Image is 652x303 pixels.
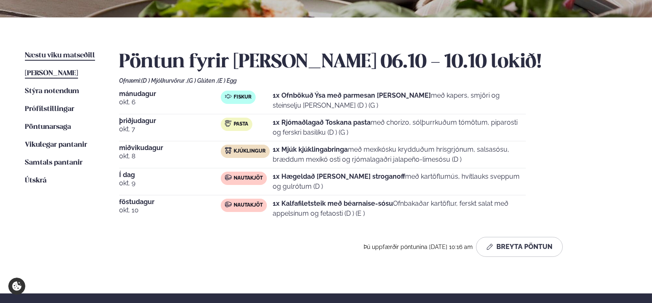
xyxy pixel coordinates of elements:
[25,140,87,150] a: Vikulegar pantanir
[234,148,266,155] span: Kjúklingur
[119,77,627,84] div: Ofnæmi:
[234,175,263,182] span: Nautakjöt
[119,205,221,215] span: okt. 10
[234,202,263,209] span: Nautakjöt
[25,141,87,148] span: Vikulegar pantanir
[119,199,221,205] span: föstudagur
[119,178,221,188] span: okt. 9
[25,176,46,186] a: Útskrá
[273,145,526,165] p: með mexíkósku krydduðum hrísgrjónum, salsasósu, bræddum mexíkó osti og rjómalagaðri jalapeño-lime...
[225,147,232,154] img: chicken.svg
[217,77,237,84] span: (E ) Egg
[25,177,46,184] span: Útskrá
[364,244,473,250] span: Þú uppfærðir pöntunina [DATE] 10:16 am
[225,93,232,100] img: fish.svg
[119,151,221,161] span: okt. 8
[25,122,71,132] a: Pöntunarsaga
[25,106,74,113] span: Prófílstillingar
[234,94,252,101] span: Fiskur
[25,52,95,59] span: Næstu viku matseðill
[273,91,526,111] p: með kapers, smjöri og steinselju [PERSON_NAME] (D ) (G )
[25,69,78,79] a: [PERSON_NAME]
[141,77,187,84] span: (D ) Mjólkurvörur ,
[25,104,74,114] a: Prófílstillingar
[25,159,83,166] span: Samtals pantanir
[273,199,526,219] p: Ofnbakaðar kartöflur, ferskt salat með appelsínum og fetaosti (D ) (E )
[119,97,221,107] span: okt. 6
[25,88,79,95] span: Stýra notendum
[119,172,221,178] span: Í dag
[25,86,79,96] a: Stýra notendum
[8,278,25,295] a: Cookie settings
[225,120,232,127] img: pasta.svg
[119,91,221,97] span: mánudagur
[119,124,221,134] span: okt. 7
[119,51,627,74] h2: Pöntun fyrir [PERSON_NAME] 06.10 - 10.10 lokið!
[225,174,232,181] img: beef.svg
[234,121,248,128] span: Pasta
[273,172,526,192] p: með kartöflumús, hvítlauks sveppum og gulrótum (D )
[273,200,393,207] strong: 1x Kalfafiletsteik með béarnaise-sósu
[25,123,71,131] span: Pöntunarsaga
[273,145,348,153] strong: 1x Mjúk kjúklingabringa
[119,118,221,124] span: þriðjudagur
[273,118,371,126] strong: 1x Rjómaðlagað Toskana pasta
[476,237,563,257] button: Breyta Pöntun
[187,77,217,84] span: (G ) Glúten ,
[25,158,83,168] a: Samtals pantanir
[273,91,431,99] strong: 1x Ofnbökuð Ýsa með parmesan [PERSON_NAME]
[273,172,405,180] strong: 1x Hægeldað [PERSON_NAME] stroganoff
[25,70,78,77] span: [PERSON_NAME]
[119,145,221,151] span: miðvikudagur
[225,201,232,208] img: beef.svg
[25,51,95,61] a: Næstu viku matseðill
[273,118,526,138] p: með chorizo, sólþurrkuðum tómötum, piparosti og ferskri basilíku (D ) (G )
